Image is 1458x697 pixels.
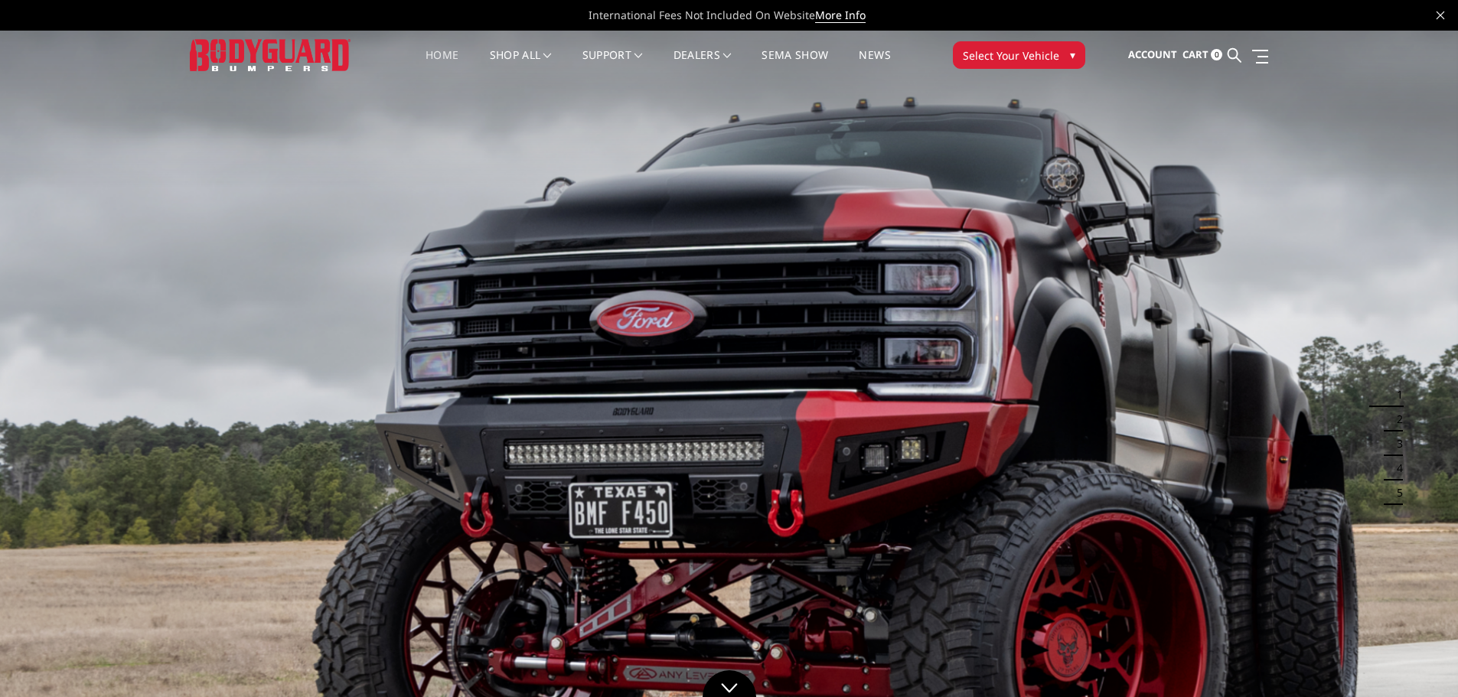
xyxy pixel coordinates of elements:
span: 0 [1211,49,1222,60]
a: Account [1128,34,1177,76]
a: Click to Down [703,670,756,697]
a: News [859,50,890,80]
a: Cart 0 [1182,34,1222,76]
span: Account [1128,47,1177,61]
button: 1 of 5 [1388,383,1403,407]
button: Select Your Vehicle [953,41,1085,69]
button: 5 of 5 [1388,480,1403,505]
a: shop all [490,50,552,80]
span: Select Your Vehicle [963,47,1059,64]
button: 3 of 5 [1388,432,1403,456]
span: Cart [1182,47,1208,61]
button: 2 of 5 [1388,407,1403,432]
a: Home [426,50,458,80]
span: ▾ [1070,47,1075,63]
a: More Info [815,8,866,23]
img: BODYGUARD BUMPERS [190,39,351,70]
a: Support [582,50,643,80]
a: Dealers [674,50,732,80]
a: SEMA Show [762,50,828,80]
button: 4 of 5 [1388,456,1403,480]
